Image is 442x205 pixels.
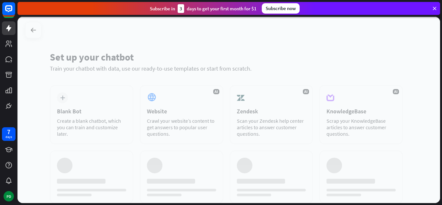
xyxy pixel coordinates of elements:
[178,4,184,13] div: 3
[2,127,16,141] a: 7 days
[7,129,10,135] div: 7
[6,135,12,139] div: days
[150,4,257,13] div: Subscribe in days to get your first month for $1
[262,3,300,14] div: Subscribe now
[4,191,14,201] div: PD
